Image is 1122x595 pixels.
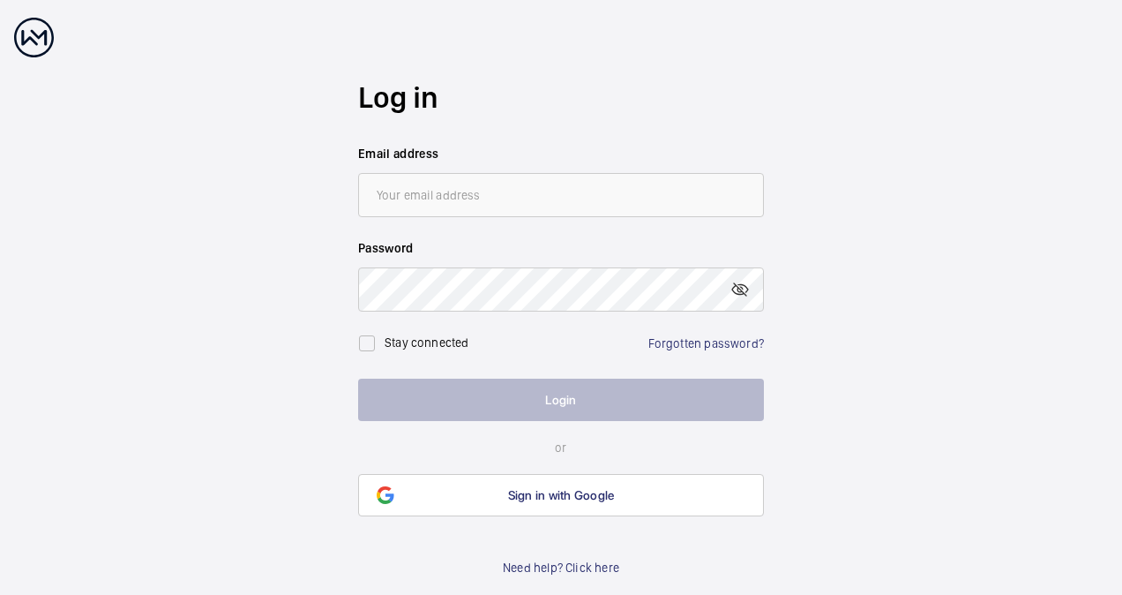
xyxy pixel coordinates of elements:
[385,335,469,349] label: Stay connected
[648,336,764,350] a: Forgotten password?
[358,379,764,421] button: Login
[358,439,764,456] p: or
[358,77,764,118] h2: Log in
[503,559,619,576] a: Need help? Click here
[358,173,764,217] input: Your email address
[358,145,764,162] label: Email address
[508,488,615,502] span: Sign in with Google
[358,239,764,257] label: Password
